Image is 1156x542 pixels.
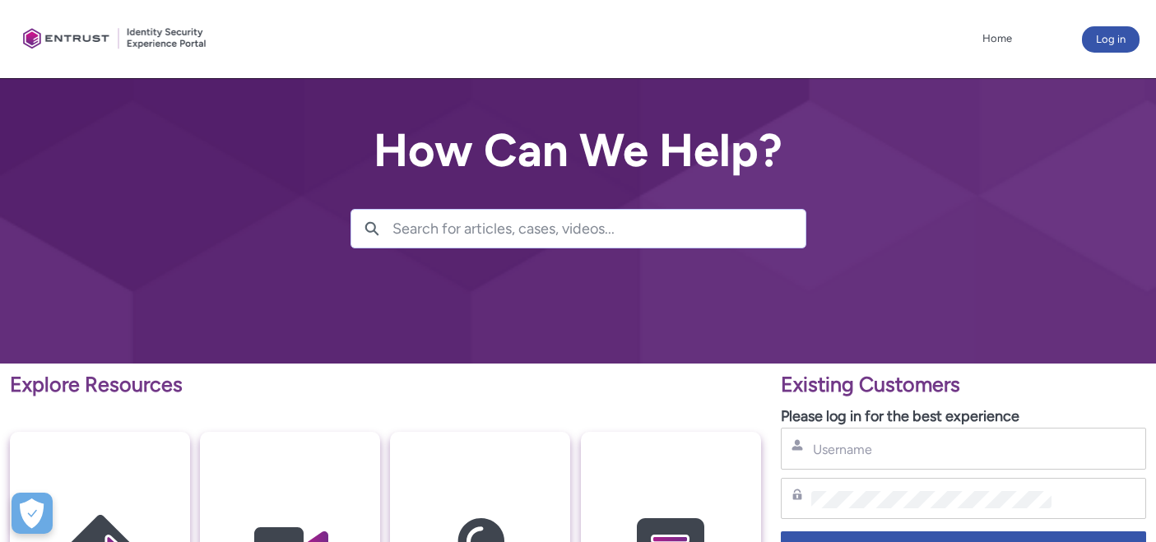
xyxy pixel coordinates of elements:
[781,369,1146,401] p: Existing Customers
[351,125,806,176] h2: How Can We Help?
[10,369,761,401] p: Explore Resources
[12,493,53,534] button: Open Preferences
[863,164,1156,542] iframe: Qualified Messenger
[1082,26,1140,53] button: Log in
[978,26,1016,51] a: Home
[781,405,1146,428] p: Please log in for the best experience
[12,493,53,534] div: Cookie Preferences
[392,210,805,248] input: Search for articles, cases, videos...
[351,210,392,248] button: Search
[811,441,1052,458] input: Username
